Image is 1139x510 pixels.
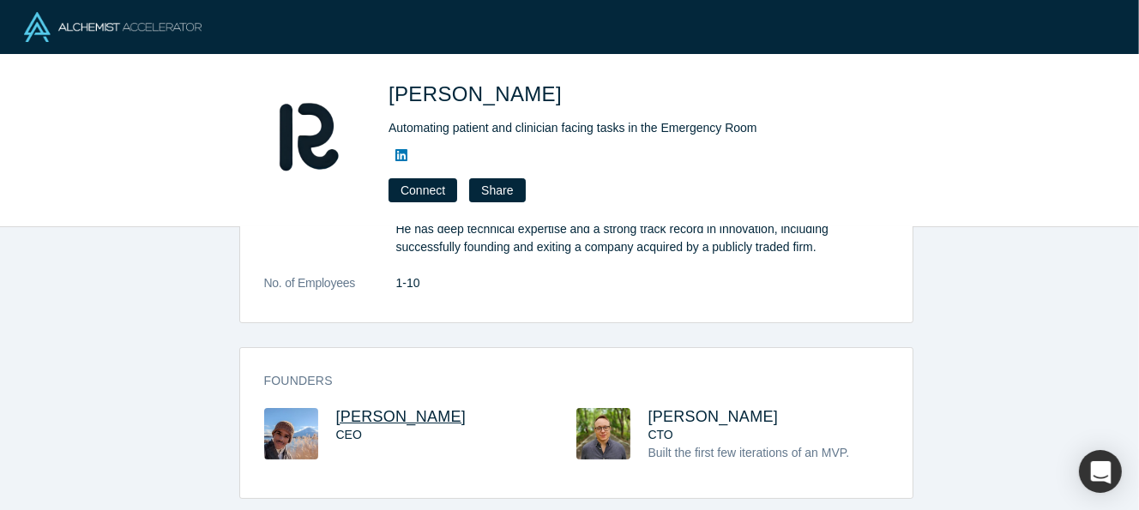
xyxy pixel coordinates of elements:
span: CTO [648,428,673,441]
dt: No. of Employees [264,274,396,310]
img: Alchemist Logo [24,12,202,42]
div: Automating patient and clinician facing tasks in the Emergency Room [389,119,869,137]
a: [PERSON_NAME] [648,408,779,425]
button: Connect [389,178,457,202]
span: CEO [336,428,362,441]
img: Mutaz Musa's Profile Image [264,408,318,459]
dd: 1-10 [396,274,889,292]
img: Renna's Logo [244,79,365,199]
img: Alex Glebov's Profile Image [576,408,630,459]
a: [PERSON_NAME] [336,408,467,425]
button: Share [469,178,525,202]
h3: Founders [264,372,865,390]
span: [PERSON_NAME] [389,82,568,105]
span: Built the first few iterations of an MVP. [648,446,850,459]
